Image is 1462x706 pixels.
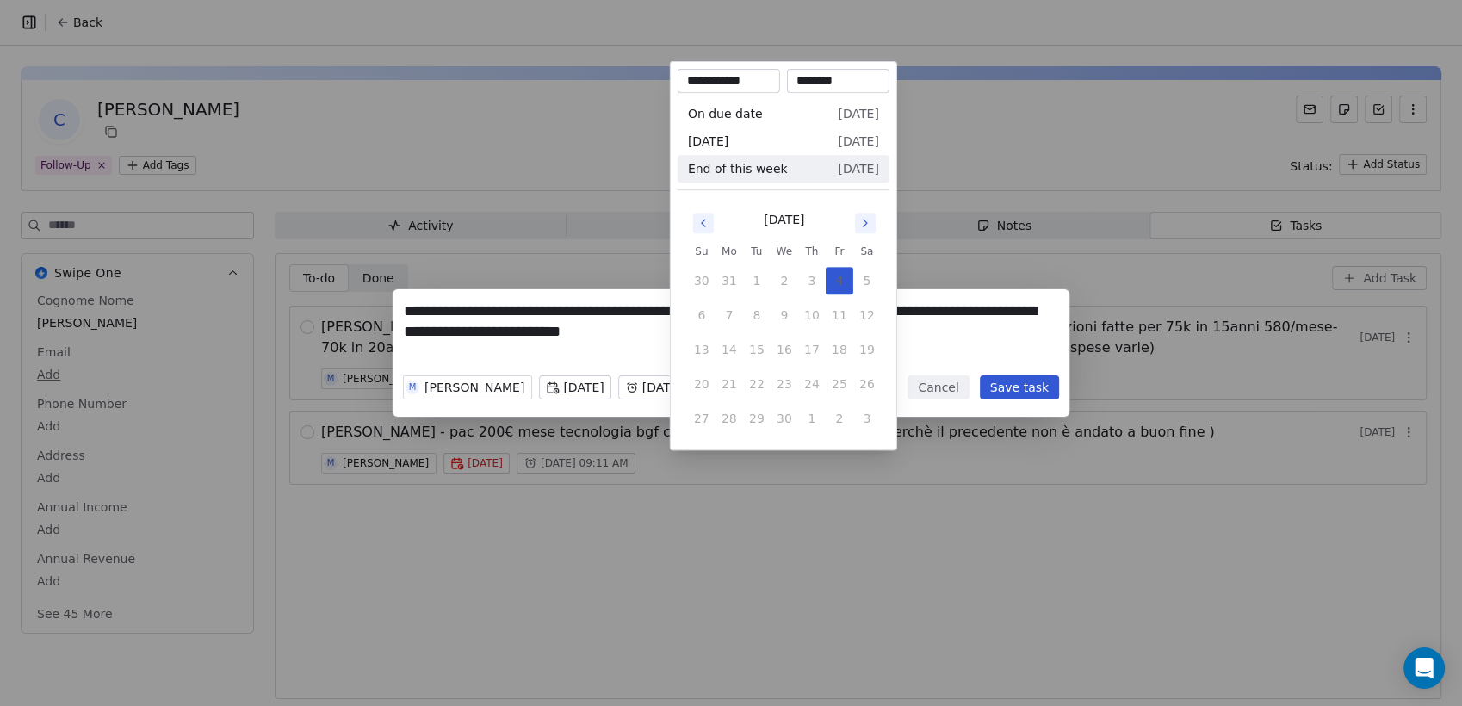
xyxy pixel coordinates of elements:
[688,370,716,398] button: 20
[853,267,881,294] button: 5
[771,301,798,329] button: 9
[688,160,788,177] span: End of this week
[826,267,853,294] button: 4
[771,405,798,432] button: 30
[771,336,798,363] button: 16
[853,211,877,235] button: Go to next month
[838,133,878,150] span: [DATE]
[798,243,826,260] th: Thursday
[853,370,881,398] button: 26
[853,336,881,363] button: 19
[853,405,881,432] button: 3
[716,370,743,398] button: 21
[743,267,771,294] button: 1
[716,405,743,432] button: 28
[688,133,728,150] span: [DATE]
[826,243,853,260] th: Friday
[798,370,826,398] button: 24
[743,243,771,260] th: Tuesday
[771,243,798,260] th: Wednesday
[688,105,763,122] span: On due date
[826,370,853,398] button: 25
[688,301,716,329] button: 6
[691,211,716,235] button: Go to previous month
[771,370,798,398] button: 23
[826,405,853,432] button: 2
[716,243,743,260] th: Monday
[716,267,743,294] button: 31
[798,301,826,329] button: 10
[716,301,743,329] button: 7
[853,301,881,329] button: 12
[716,336,743,363] button: 14
[688,243,716,260] th: Sunday
[826,301,853,329] button: 11
[743,370,771,398] button: 22
[688,405,716,432] button: 27
[771,267,798,294] button: 2
[743,405,771,432] button: 29
[764,211,804,229] div: [DATE]
[853,243,881,260] th: Saturday
[838,105,878,122] span: [DATE]
[826,336,853,363] button: 18
[743,336,771,363] button: 15
[743,301,771,329] button: 8
[838,160,878,177] span: [DATE]
[688,267,716,294] button: 30
[798,405,826,432] button: 1
[798,336,826,363] button: 17
[798,267,826,294] button: 3
[688,336,716,363] button: 13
